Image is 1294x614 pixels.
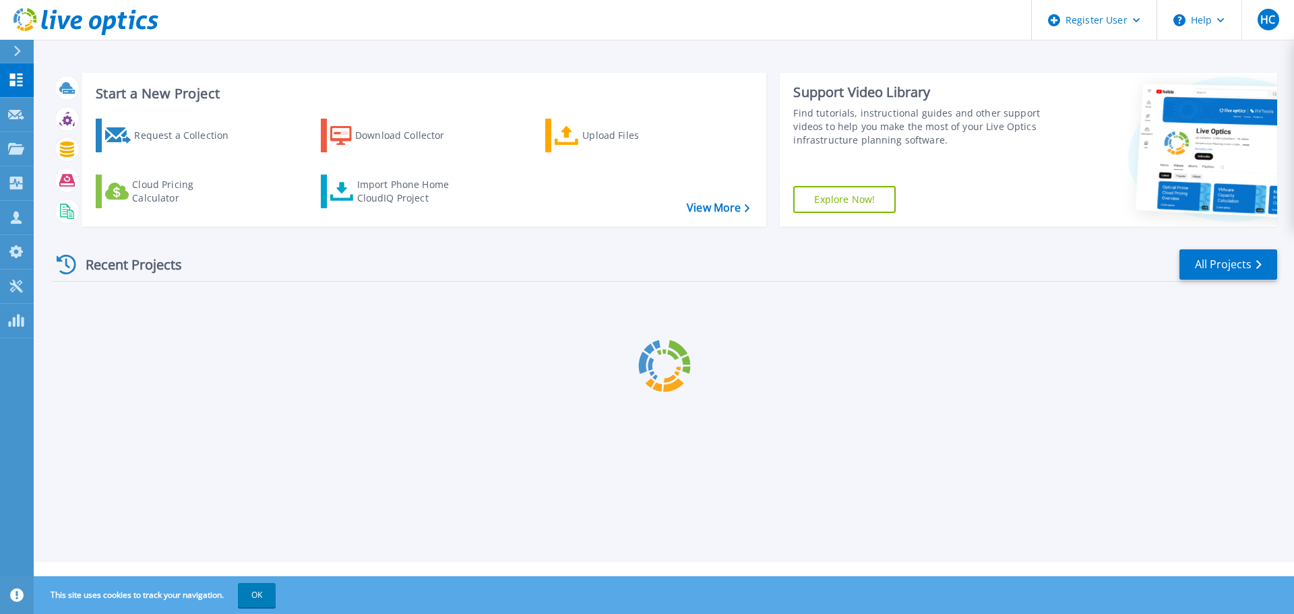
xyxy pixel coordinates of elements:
[321,119,471,152] a: Download Collector
[96,86,749,101] h3: Start a New Project
[687,202,749,214] a: View More
[1179,249,1277,280] a: All Projects
[545,119,696,152] a: Upload Files
[96,119,246,152] a: Request a Collection
[37,583,276,607] span: This site uses cookies to track your navigation.
[134,122,242,149] div: Request a Collection
[238,583,276,607] button: OK
[793,186,896,213] a: Explore Now!
[1260,14,1275,25] span: HC
[96,175,246,208] a: Cloud Pricing Calculator
[793,106,1047,147] div: Find tutorials, instructional guides and other support videos to help you make the most of your L...
[355,122,463,149] div: Download Collector
[793,84,1047,101] div: Support Video Library
[132,178,240,205] div: Cloud Pricing Calculator
[582,122,690,149] div: Upload Files
[52,248,200,281] div: Recent Projects
[357,178,462,205] div: Import Phone Home CloudIQ Project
